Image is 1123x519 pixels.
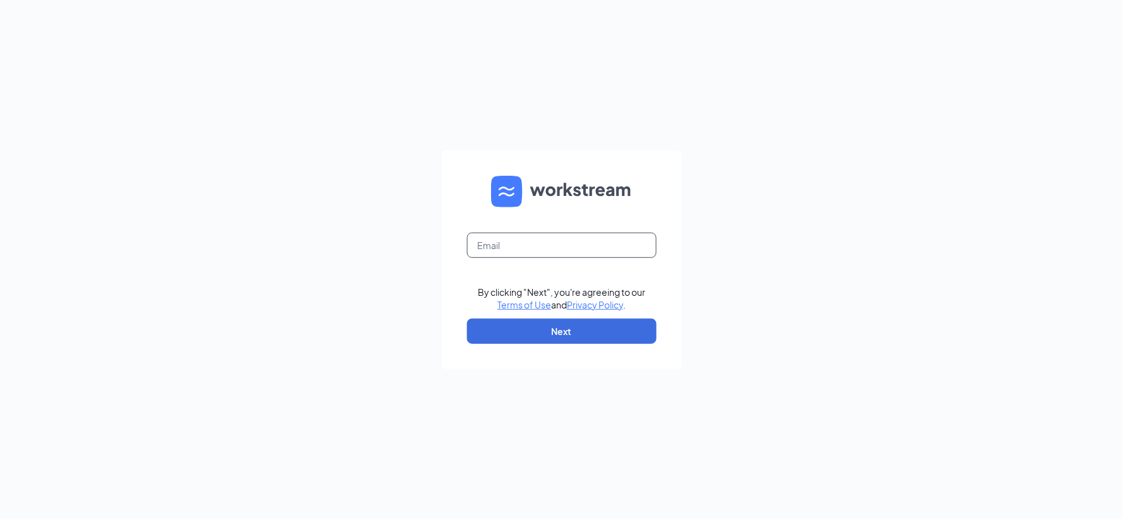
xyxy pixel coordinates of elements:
[497,299,551,310] a: Terms of Use
[491,176,633,207] img: WS logo and Workstream text
[467,319,657,344] button: Next
[478,286,645,311] div: By clicking "Next", you're agreeing to our and .
[567,299,623,310] a: Privacy Policy
[467,233,657,258] input: Email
